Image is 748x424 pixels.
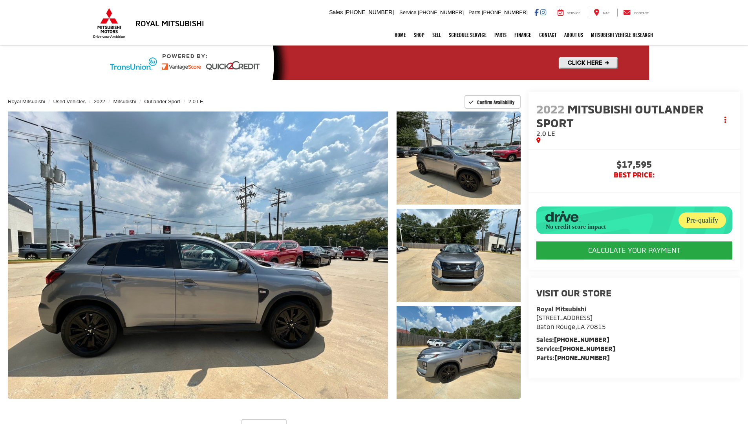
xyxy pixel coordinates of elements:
img: 2022 Mitsubishi Outlander Sport 2.0 LE [4,110,391,400]
a: Shop [410,25,428,45]
a: Home [391,25,410,45]
span: BEST PRICE: [536,171,732,179]
a: About Us [560,25,587,45]
a: Expand Photo 3 [397,306,521,399]
span: 70815 [586,323,606,330]
span: [PHONE_NUMBER] [482,9,528,15]
img: 2022 Mitsubishi Outlander Sport 2.0 LE [395,110,521,205]
img: 2022 Mitsubishi Outlander Sport 2.0 LE [395,208,521,303]
a: Contact [535,25,560,45]
a: 2.0 LE [188,99,203,104]
span: Parts [468,9,480,15]
a: Facebook: Click to visit our Facebook page [534,9,539,15]
: CALCULATE YOUR PAYMENT [536,241,732,260]
a: Mitsubishi [113,99,136,104]
h2: Visit our Store [536,288,732,298]
a: [PHONE_NUMBER] [554,336,609,343]
strong: Sales: [536,336,609,343]
a: Parts: Opens in a new tab [490,25,510,45]
span: Baton Rouge [536,323,575,330]
span: Mitsubishi Outlander Sport [536,102,704,130]
a: Finance [510,25,535,45]
span: Map [603,11,609,15]
span: dropdown dots [724,117,726,123]
span: LA [577,323,585,330]
span: 2.0 LE [536,130,555,137]
strong: Service: [536,345,615,352]
a: [STREET_ADDRESS] Baton Rouge,LA 70815 [536,314,606,330]
span: Sales [329,9,343,15]
a: Schedule Service: Opens in a new tab [445,25,490,45]
a: Service [552,9,587,16]
img: Quick2Credit [99,46,649,80]
span: [PHONE_NUMBER] [418,9,464,15]
a: Expand Photo 0 [8,111,388,399]
button: Actions [719,113,732,127]
button: Confirm Availability [465,95,521,109]
a: Outlander Sport [144,99,180,104]
span: Confirm Availability [477,99,514,105]
a: Map [588,9,615,16]
a: [PHONE_NUMBER] [560,345,615,352]
span: 2022 [536,102,565,116]
a: Expand Photo 2 [397,209,521,302]
strong: Parts: [536,354,610,361]
a: 2022 [94,99,105,104]
span: [STREET_ADDRESS] [536,314,593,321]
a: Contact [617,9,655,16]
h3: Royal Mitsubishi [135,19,204,27]
span: Contact [634,11,649,15]
img: Mitsubishi [91,8,127,38]
a: [PHONE_NUMBER] [554,354,610,361]
span: Service [399,9,416,15]
span: Service [567,11,581,15]
span: , [536,323,606,330]
a: Instagram: Click to visit our Instagram page [540,9,546,15]
strong: Royal Mitsubishi [536,305,586,313]
a: Royal Mitsubishi [8,99,45,104]
img: 2022 Mitsubishi Outlander Sport 2.0 LE [395,305,521,400]
span: $17,595 [536,159,732,171]
span: [PHONE_NUMBER] [344,9,394,15]
a: Used Vehicles [53,99,86,104]
a: Sell [428,25,445,45]
a: Mitsubishi Vehicle Research [587,25,657,45]
a: Expand Photo 1 [397,111,521,205]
